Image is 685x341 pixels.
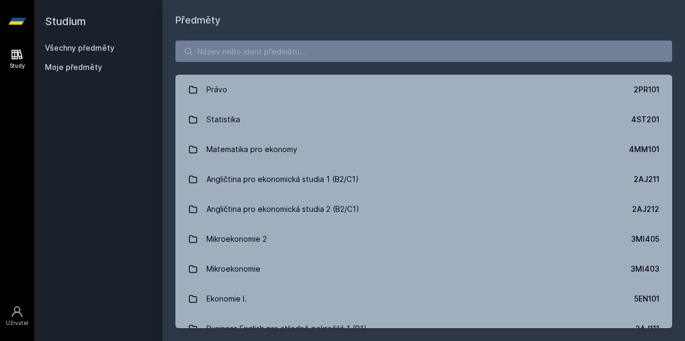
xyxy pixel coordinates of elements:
[175,284,672,314] a: Ekonomie I. 5EN101
[631,114,659,125] div: 4ST201
[175,75,672,105] a: Právo 2PR101
[45,43,114,52] a: Všechny předměty
[2,43,32,75] a: Study
[45,62,102,73] span: Moje předměty
[630,264,659,274] div: 3MI403
[206,258,260,280] div: Mikroekonomie
[206,318,367,339] div: Business English pro středně pokročilé 1 (B1)
[206,228,267,250] div: Mikroekonomie 2
[634,84,659,95] div: 2PR101
[629,144,659,155] div: 4MM101
[634,294,659,304] div: 5EN101
[206,109,240,130] div: Statistika
[175,194,672,224] a: Angličtina pro ekonomická studia 2 (B2/C1) 2AJ212
[206,169,359,190] div: Angličtina pro ekonomická studia 1 (B2/C1)
[635,323,659,334] div: 2AJ111
[2,300,32,332] a: Uživatel
[175,164,672,194] a: Angličtina pro ekonomická studia 1 (B2/C1) 2AJ211
[175,254,672,284] a: Mikroekonomie 3MI403
[632,204,659,215] div: 2AJ212
[175,224,672,254] a: Mikroekonomie 2 3MI405
[10,62,25,70] div: Study
[634,174,659,185] div: 2AJ211
[631,234,659,244] div: 3MI405
[206,139,297,160] div: Matematika pro ekonomy
[206,288,247,310] div: Ekonomie I.
[206,79,227,100] div: Právo
[206,199,359,220] div: Angličtina pro ekonomická studia 2 (B2/C1)
[175,13,672,28] h1: Předměty
[175,134,672,164] a: Matematika pro ekonomy 4MM101
[175,41,672,62] input: Název nebo ident předmětu…
[6,319,28,327] div: Uživatel
[175,105,672,134] a: Statistika 4ST201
